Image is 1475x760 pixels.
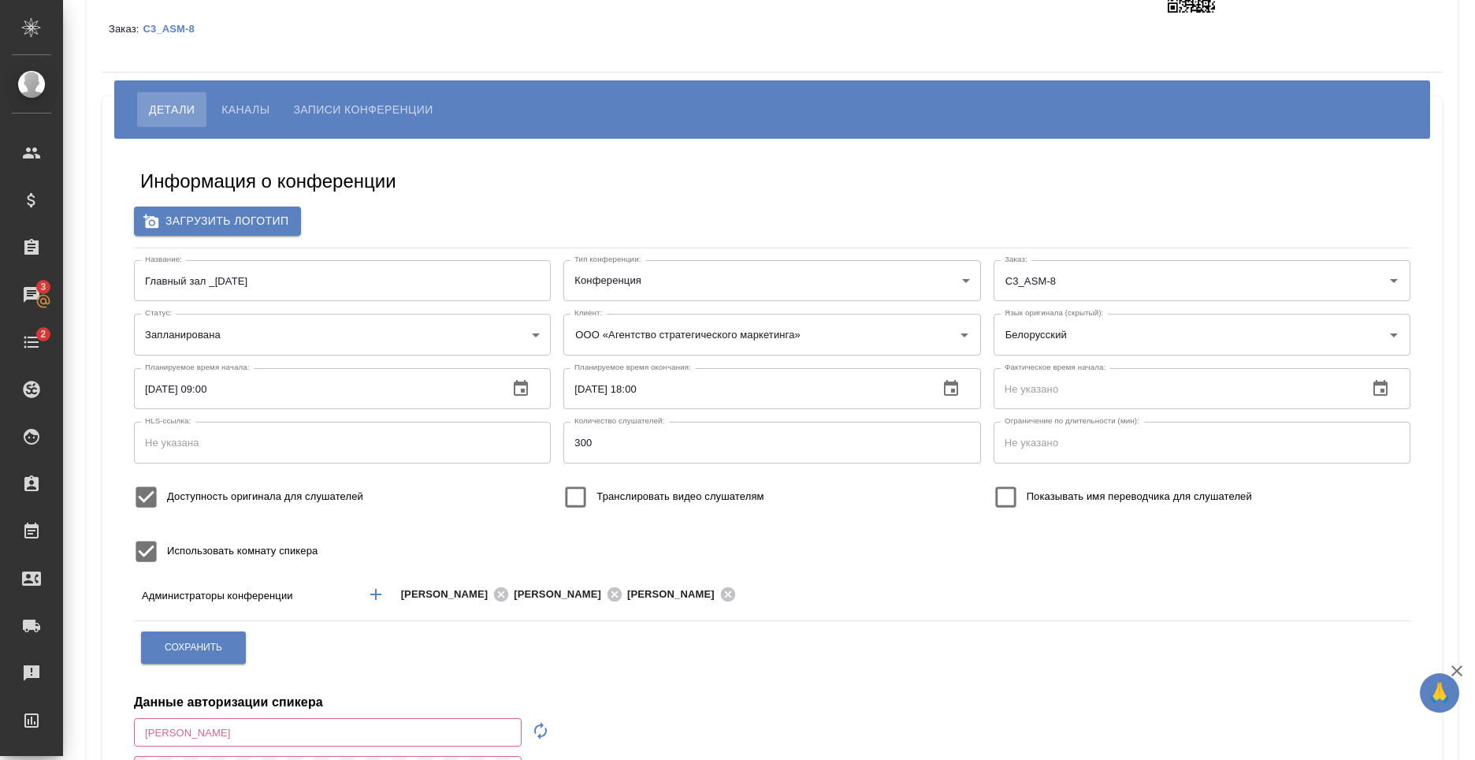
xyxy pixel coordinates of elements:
[4,275,59,315] a: 3
[143,23,206,35] p: C3_ASM-8
[293,100,433,119] span: Записи конференции
[514,587,611,602] span: [PERSON_NAME]
[1383,270,1405,292] button: Open
[514,585,627,605] div: [PERSON_NAME]
[357,576,395,613] button: Добавить менеджера
[1426,676,1453,710] span: 🙏
[167,489,363,505] span: Доступность оригинала для слушателей
[401,587,498,602] span: [PERSON_NAME]
[134,314,551,355] div: Запланирована
[134,693,323,712] h4: Данные авторизации спикера
[109,23,143,35] p: Заказ:
[31,279,55,295] span: 3
[627,587,724,602] span: [PERSON_NAME]
[134,260,551,301] input: Не указан
[134,368,496,409] input: Не указано
[563,260,980,301] div: Конференция
[149,100,195,119] span: Детали
[141,631,246,664] button: Сохранить
[140,169,396,194] h5: Информация о конференции
[134,422,551,463] input: Не указана
[167,543,318,559] span: Использовать комнату спикера
[563,422,980,463] input: Не указано
[1027,489,1252,505] span: Показывать имя переводчика для слушателей
[994,368,1355,409] input: Не указано
[165,641,222,654] span: Сохранить
[401,585,515,605] div: [PERSON_NAME]
[4,322,59,362] a: 2
[994,422,1410,463] input: Не указано
[134,718,522,747] input: Не указано
[563,368,925,409] input: Не указано
[1420,673,1459,713] button: 🙏
[31,326,55,342] span: 2
[1383,324,1405,346] button: Open
[953,324,975,346] button: Open
[221,100,269,119] span: Каналы
[134,207,301,236] label: Загрузить логотип
[596,489,764,505] span: Транслировать видео слушателям
[627,585,741,605] div: [PERSON_NAME]
[1289,593,1292,596] button: Open
[142,588,352,604] p: Администраторы конференции
[143,22,206,35] a: C3_ASM-8
[147,211,288,231] span: Загрузить логотип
